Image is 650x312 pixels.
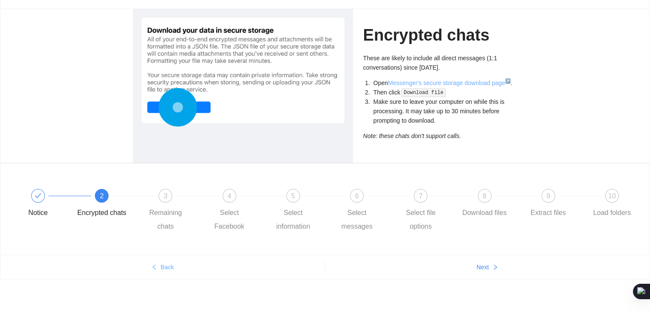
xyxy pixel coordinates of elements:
span: 10 [608,192,616,200]
div: 8Download files [460,189,524,220]
div: 4Select Facebook [205,189,268,233]
span: 6 [355,192,359,200]
div: Select information [268,206,318,233]
i: Note: these chats don't support calls. [363,132,461,139]
li: Make sure to leave your computer on while this is processing. It may take up to 30 minutes before... [372,97,518,125]
span: 3 [164,192,168,200]
div: 7Select file options [396,189,459,233]
div: 9Extract files [524,189,587,220]
button: Nextright [325,260,650,274]
span: 7 [419,192,423,200]
span: right [492,264,498,271]
sup: ↗ [505,78,511,83]
span: Next [476,262,489,272]
div: Notice [28,206,47,220]
div: Select Facebook [205,206,254,233]
div: Remaining chats [141,206,190,233]
div: 2Encrypted chats [77,189,141,220]
div: 5Select information [268,189,332,233]
span: left [151,264,157,271]
button: leftBack [0,260,325,274]
div: Extract files [530,206,566,220]
div: Download files [462,206,507,220]
span: 2 [100,192,104,200]
div: Select messages [332,206,382,233]
code: Download file [401,88,446,97]
div: 3Remaining chats [141,189,204,233]
span: 4 [227,192,231,200]
div: Encrypted chats [77,206,126,220]
div: Load folders [593,206,631,220]
li: Open . [372,78,518,88]
span: 8 [482,192,486,200]
span: Back [161,262,174,272]
span: 9 [546,192,550,200]
div: 6Select messages [332,189,396,233]
h1: Encrypted chats [363,25,518,45]
span: check [35,192,41,199]
div: Notice [13,189,77,220]
div: Select file options [396,206,445,233]
div: 10Load folders [587,189,637,220]
li: Then click [372,88,518,97]
a: Messenger's secure storage download page↗ [388,79,511,86]
span: 5 [291,192,295,200]
p: These are likely to include all direct messages (1:1 conversations) since [DATE]. [363,53,518,72]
